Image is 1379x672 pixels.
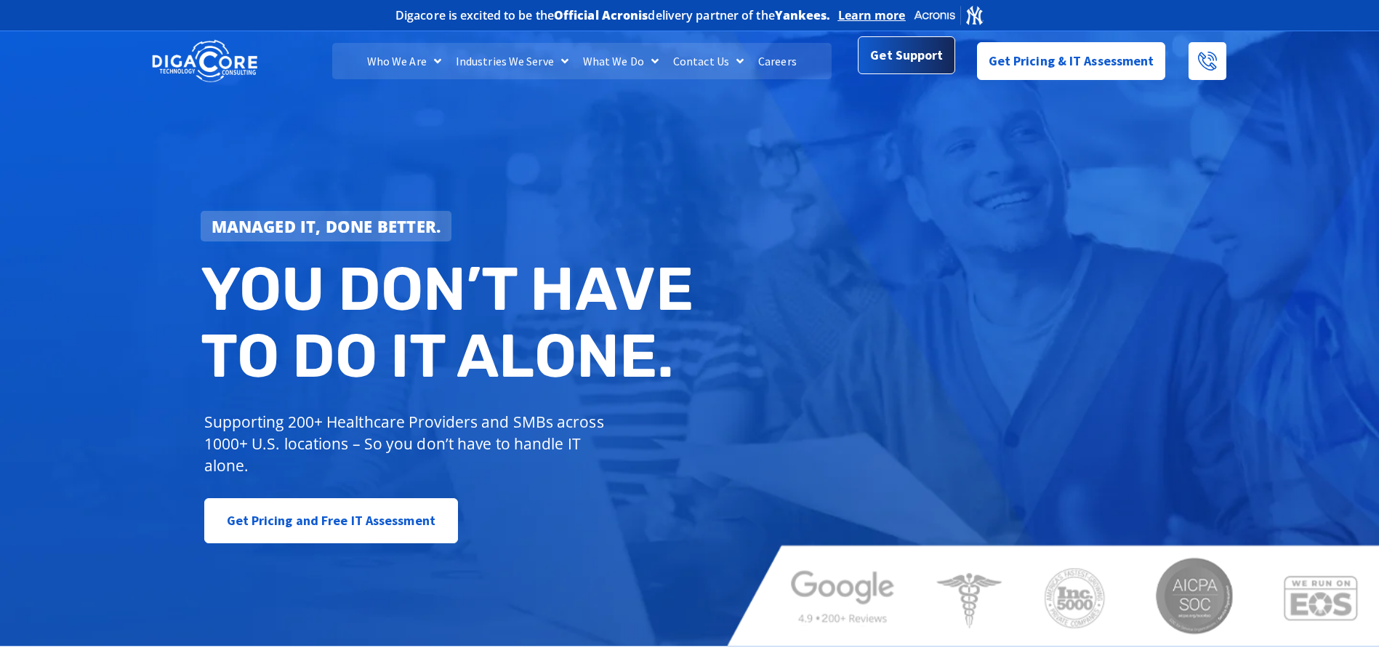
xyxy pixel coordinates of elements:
[838,8,906,23] a: Learn more
[360,43,449,79] a: Who We Are
[576,43,666,79] a: What We Do
[554,7,648,23] b: Official Acronis
[870,41,943,70] span: Get Support
[227,506,435,535] span: Get Pricing and Free IT Assessment
[751,43,804,79] a: Careers
[989,47,1154,76] span: Get Pricing & IT Assessment
[332,43,831,79] nav: Menu
[204,498,458,543] a: Get Pricing and Free IT Assessment
[977,42,1166,80] a: Get Pricing & IT Assessment
[201,256,701,389] h2: You don’t have to do IT alone.
[212,215,441,237] strong: Managed IT, done better.
[204,411,611,476] p: Supporting 200+ Healthcare Providers and SMBs across 1000+ U.S. locations – So you don’t have to ...
[666,43,751,79] a: Contact Us
[913,4,984,25] img: Acronis
[152,39,257,84] img: DigaCore Technology Consulting
[395,9,831,21] h2: Digacore is excited to be the delivery partner of the
[858,36,954,74] a: Get Support
[449,43,576,79] a: Industries We Serve
[201,211,452,241] a: Managed IT, done better.
[775,7,831,23] b: Yankees.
